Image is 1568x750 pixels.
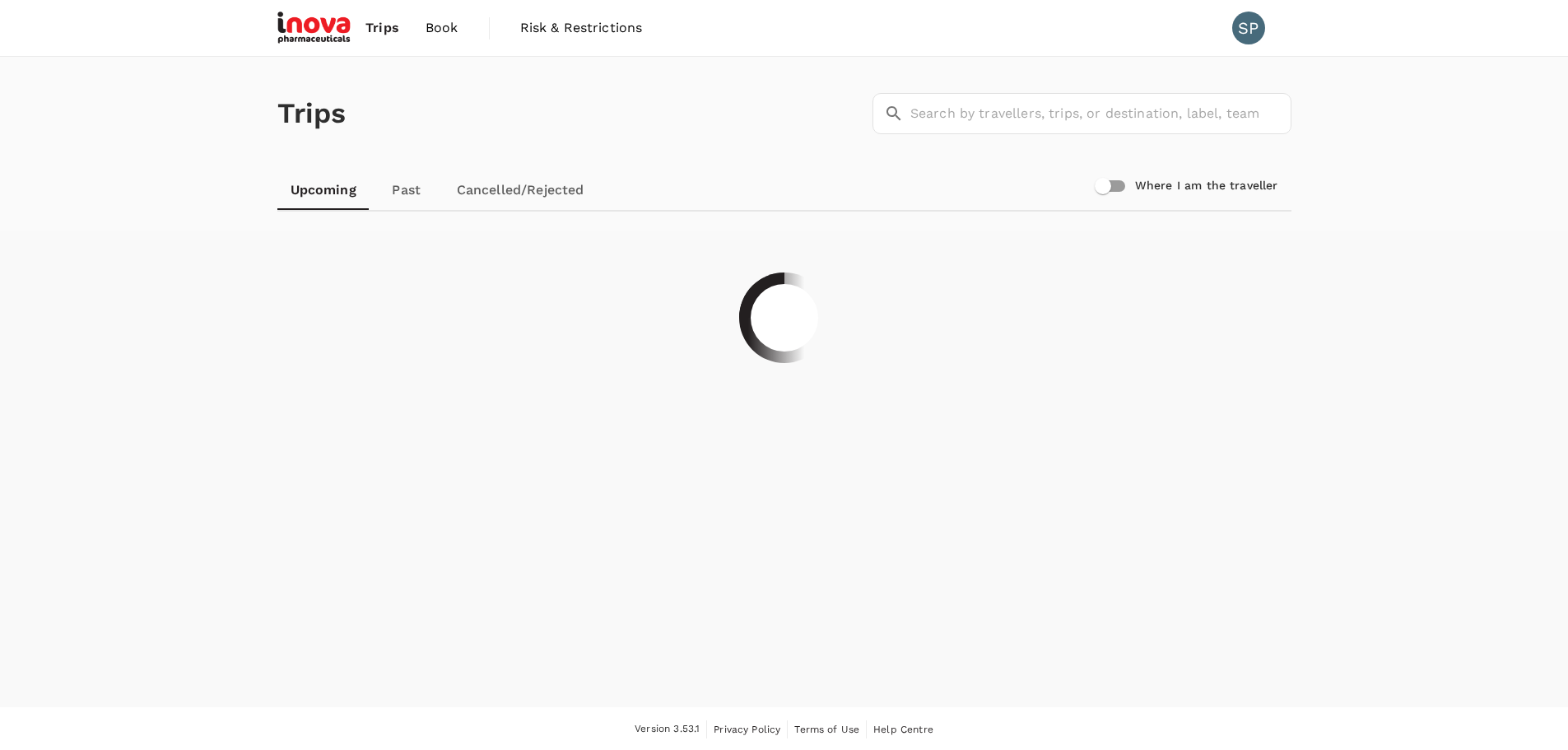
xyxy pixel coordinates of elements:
[444,170,598,210] a: Cancelled/Rejected
[714,724,780,735] span: Privacy Policy
[1135,177,1278,195] h6: Where I am the traveller
[873,720,933,738] a: Help Centre
[370,170,444,210] a: Past
[910,93,1291,134] input: Search by travellers, trips, or destination, label, team
[365,18,399,38] span: Trips
[277,10,353,46] img: iNova Pharmaceuticals
[635,721,700,738] span: Version 3.53.1
[277,57,347,170] h1: Trips
[794,724,859,735] span: Terms of Use
[873,724,933,735] span: Help Centre
[1232,12,1265,44] div: SP
[794,720,859,738] a: Terms of Use
[277,170,370,210] a: Upcoming
[426,18,458,38] span: Book
[714,720,780,738] a: Privacy Policy
[520,18,643,38] span: Risk & Restrictions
